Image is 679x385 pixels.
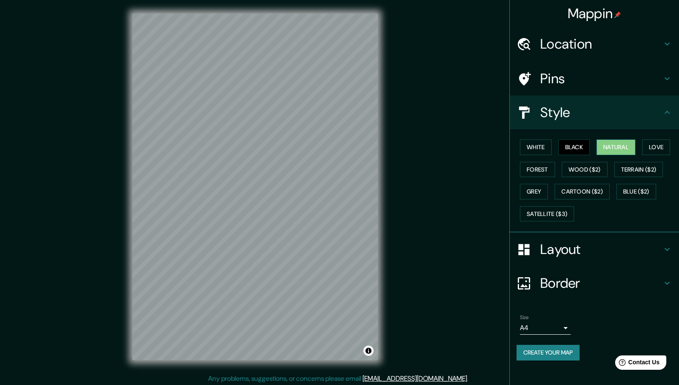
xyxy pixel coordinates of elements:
[510,62,679,96] div: Pins
[616,184,656,199] button: Blue ($2)
[510,96,679,129] div: Style
[470,374,471,384] div: .
[520,162,555,177] button: Forest
[208,374,468,384] p: Any problems, suggestions, or concerns please email .
[614,11,621,18] img: pin-icon.png
[540,35,662,52] h4: Location
[604,352,670,376] iframe: Help widget launcher
[540,241,662,258] h4: Layout
[363,346,374,356] button: Toggle attribution
[562,162,608,177] button: Wood ($2)
[510,266,679,300] div: Border
[520,314,529,321] label: Size
[132,14,378,360] canvas: Map
[558,139,590,155] button: Black
[520,184,548,199] button: Grey
[614,162,663,177] button: Terrain ($2)
[540,104,662,121] h4: Style
[555,184,610,199] button: Cartoon ($2)
[510,27,679,61] div: Location
[517,345,580,360] button: Create your map
[520,206,574,222] button: Satellite ($3)
[510,232,679,266] div: Layout
[540,70,662,87] h4: Pins
[468,374,470,384] div: .
[363,374,467,383] a: [EMAIL_ADDRESS][DOMAIN_NAME]
[597,139,635,155] button: Natural
[520,321,571,335] div: A4
[568,5,621,22] h4: Mappin
[520,139,552,155] button: White
[540,275,662,292] h4: Border
[642,139,670,155] button: Love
